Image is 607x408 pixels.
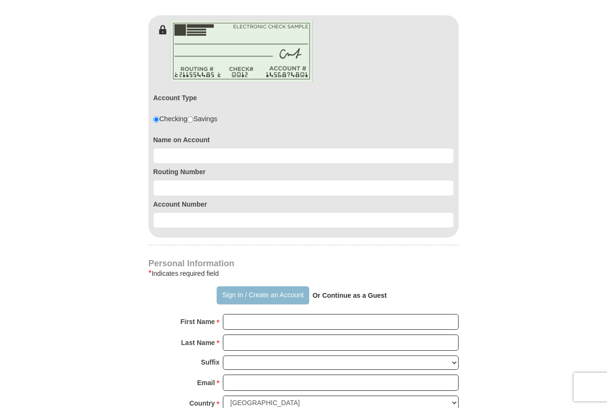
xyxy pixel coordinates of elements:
[217,286,309,304] button: Sign In / Create an Account
[153,114,217,124] div: Checking Savings
[153,135,454,145] label: Name on Account
[148,268,459,279] div: Indicates required field
[153,167,454,177] label: Routing Number
[197,376,215,389] strong: Email
[313,292,387,299] strong: Or Continue as a Guest
[170,20,313,83] img: check-en.png
[180,315,215,328] strong: First Name
[153,93,197,103] label: Account Type
[153,199,454,209] label: Account Number
[201,356,220,369] strong: Suffix
[148,260,459,267] h4: Personal Information
[181,336,215,349] strong: Last Name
